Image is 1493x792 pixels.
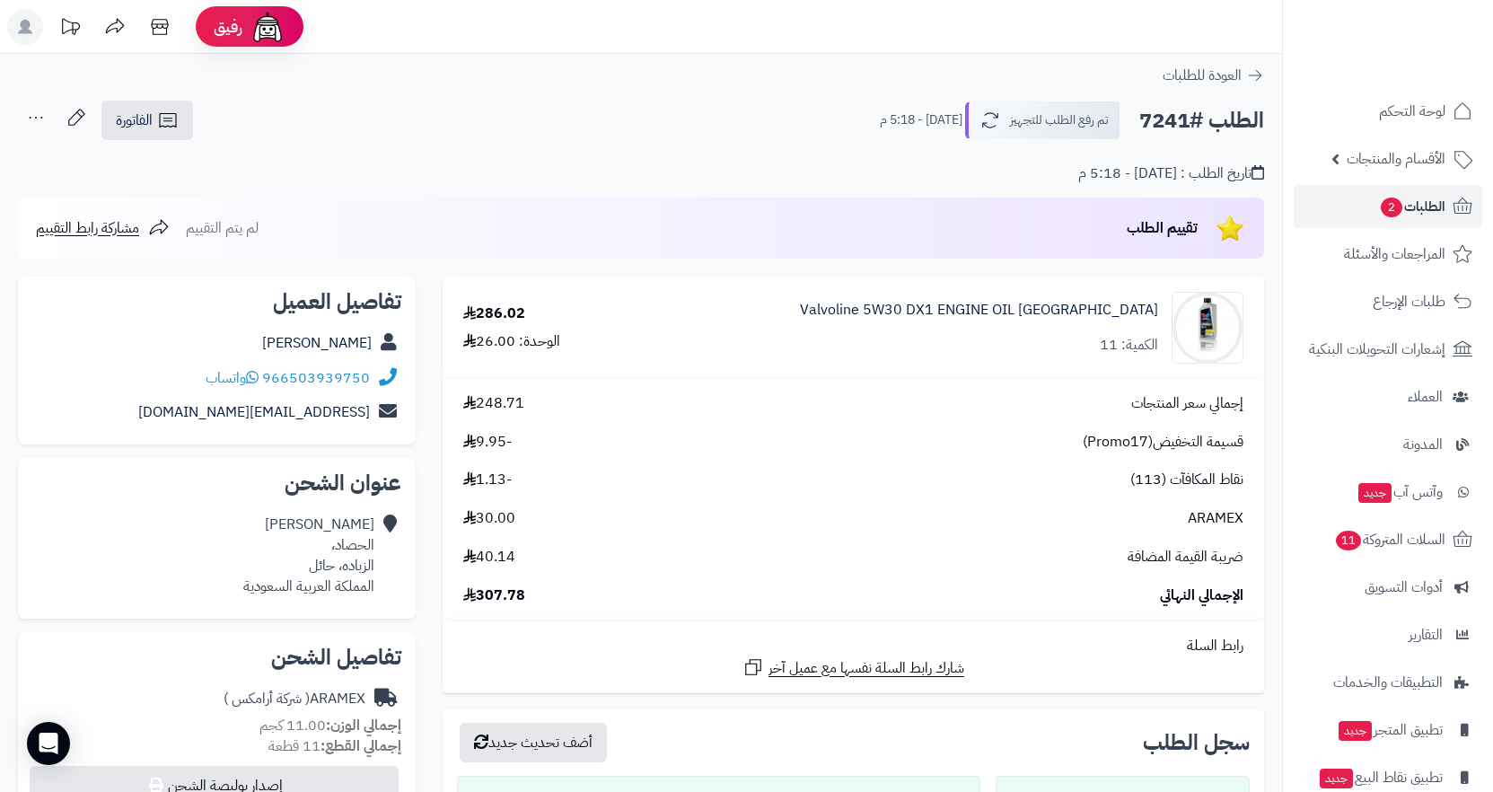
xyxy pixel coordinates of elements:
[1294,90,1482,133] a: لوحة التحكم
[1294,613,1482,656] a: التقارير
[463,331,560,352] div: الوحدة: 26.00
[1083,432,1243,453] span: قسيمة التخفيض(Promo17)
[224,688,310,709] span: ( شركة أرامكس )
[880,111,962,129] small: [DATE] - 5:18 م
[186,217,259,239] span: لم يتم التقييم
[1294,423,1482,466] a: المدونة
[1379,194,1445,219] span: الطلبات
[1409,622,1443,647] span: التقارير
[1337,717,1443,743] span: تطبيق المتجر
[463,470,512,490] span: -1.13
[1334,527,1445,552] span: السلات المتروكة
[1294,566,1482,609] a: أدوات التسويق
[1294,233,1482,276] a: المراجعات والأسئلة
[768,658,964,679] span: شارك رابط السلة نفسها مع عميل آخر
[463,432,512,453] span: -9.95
[463,508,515,529] span: 30.00
[116,110,153,131] span: الفاتورة
[1294,185,1482,228] a: الطلبات2
[1163,65,1264,86] a: العودة للطلبات
[1294,661,1482,704] a: التطبيقات والخدمات
[1320,769,1353,788] span: جديد
[965,101,1120,139] button: تم رفع الطلب للتجهيز
[1381,198,1402,217] span: 2
[1339,721,1372,741] span: جديد
[463,547,515,568] span: 40.14
[32,647,401,668] h2: تفاصيل الشحن
[27,722,70,765] div: Open Intercom Messenger
[259,715,401,736] small: 11.00 كجم
[1188,508,1243,529] span: ARAMEX
[1336,531,1361,550] span: 11
[1365,575,1443,600] span: أدوات التسويق
[1163,65,1242,86] span: العودة للطلبات
[1318,765,1443,790] span: تطبيق نقاط البيع
[268,735,401,757] small: 11 قطعة
[101,101,193,140] a: الفاتورة
[1139,102,1264,139] h2: الطلب #7241
[463,393,524,414] span: 248.71
[36,217,139,239] span: مشاركة رابط التقييم
[1344,242,1445,267] span: المراجعات والأسئلة
[1347,146,1445,172] span: الأقسام والمنتجات
[1294,328,1482,371] a: إشعارات التحويلات البنكية
[1403,432,1443,457] span: المدونة
[460,723,607,762] button: أضف تحديث جديد
[463,585,525,606] span: 307.78
[1294,471,1482,514] a: وآتس آبجديد
[1294,280,1482,323] a: طلبات الإرجاع
[1408,384,1443,409] span: العملاء
[1357,480,1443,505] span: وآتس آب
[206,367,259,389] a: واتساب
[138,401,370,423] a: [EMAIL_ADDRESS][DOMAIN_NAME]
[1078,163,1264,184] div: تاريخ الطلب : [DATE] - 5:18 م
[1373,289,1445,314] span: طلبات الإرجاع
[32,472,401,494] h2: عنوان الشحن
[1294,375,1482,418] a: العملاء
[36,217,170,239] a: مشاركة رابط التقييم
[1172,292,1243,364] img: 1702545675-valvolin%205w30-90x90.jpeg
[1143,732,1250,753] h3: سجل الطلب
[742,656,964,679] a: شارك رابط السلة نفسها مع عميل آخر
[1100,335,1158,356] div: الكمية: 11
[463,304,525,324] div: 286.02
[450,636,1257,656] div: رابط السلة
[250,9,285,45] img: ai-face.png
[800,300,1158,321] a: Valvoline 5W30 DX1 ENGINE OIL [GEOGRAPHIC_DATA]
[1358,483,1392,503] span: جديد
[1309,337,1445,362] span: إشعارات التحويلات البنكية
[243,515,374,596] div: [PERSON_NAME] الحصاد، الزباده، حائل المملكة العربية السعودية
[1128,547,1243,568] span: ضريبة القيمة المضافة
[1379,99,1445,124] span: لوحة التحكم
[1130,470,1243,490] span: نقاط المكافآت (113)
[321,735,401,757] strong: إجمالي القطع:
[326,715,401,736] strong: إجمالي الوزن:
[224,689,365,709] div: ARAMEX
[262,332,372,354] a: [PERSON_NAME]
[48,9,92,49] a: تحديثات المنصة
[1131,393,1243,414] span: إجمالي سعر المنتجات
[1294,708,1482,752] a: تطبيق المتجرجديد
[1333,670,1443,695] span: التطبيقات والخدمات
[32,291,401,312] h2: تفاصيل العميل
[1160,585,1243,606] span: الإجمالي النهائي
[1294,518,1482,561] a: السلات المتروكة11
[262,367,370,389] a: 966503939750
[214,16,242,38] span: رفيق
[1127,217,1198,239] span: تقييم الطلب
